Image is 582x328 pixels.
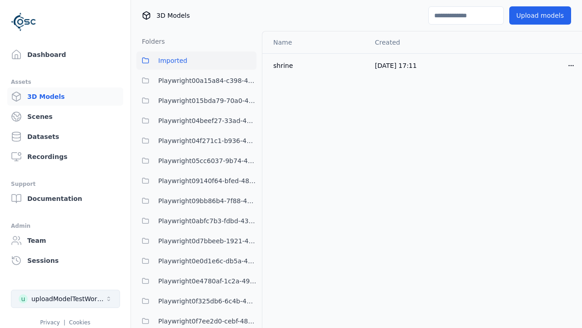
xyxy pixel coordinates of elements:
[509,6,571,25] button: Upload models
[7,87,123,106] a: 3D Models
[158,215,256,226] span: Playwright0abfc7b3-fdbd-438a-9097-bdc709c88d01
[136,232,256,250] button: Playwright0d7bbeeb-1921-41c6-b931-af810e4ce19a
[136,292,256,310] button: Playwright0f325db6-6c4b-4947-9a8f-f4487adedf2c
[7,108,123,126] a: Scenes
[262,31,368,53] th: Name
[136,252,256,270] button: Playwright0e0d1e6c-db5a-4244-b424-632341d2c1b4
[19,294,28,303] div: u
[375,62,417,69] span: [DATE] 17:11
[158,296,256,307] span: Playwright0f325db6-6c4b-4947-9a8f-f4487adedf2c
[136,192,256,210] button: Playwright09bb86b4-7f88-4a8f-8ea8-a4c9412c995e
[31,294,105,303] div: uploadModelTestWorkspace
[136,112,256,130] button: Playwright04beef27-33ad-4b39-a7ba-e3ff045e7193
[136,132,256,150] button: Playwright04f271c1-b936-458c-b5f6-36ca6337f11a
[158,155,256,166] span: Playwright05cc6037-9b74-4704-86c6-3ffabbdece83
[158,175,256,186] span: Playwright09140f64-bfed-4894-9ae1-f5b1e6c36039
[158,95,256,106] span: Playwright015bda79-70a0-409c-99cb-1511bab16c94
[158,115,256,126] span: Playwright04beef27-33ad-4b39-a7ba-e3ff045e7193
[40,319,60,326] a: Privacy
[11,9,36,35] img: Logo
[158,316,256,327] span: Playwright0f7ee2d0-cebf-4840-a756-5a7a26222786
[7,231,123,250] a: Team
[368,31,475,53] th: Created
[136,37,165,46] h3: Folders
[69,319,90,326] a: Cookies
[7,251,123,270] a: Sessions
[136,92,256,110] button: Playwright015bda79-70a0-409c-99cb-1511bab16c94
[11,220,120,231] div: Admin
[11,179,120,190] div: Support
[7,190,123,208] a: Documentation
[158,75,256,86] span: Playwright00a15a84-c398-4ef4-9da8-38c036397b1e
[273,61,361,70] div: shrine
[136,272,256,290] button: Playwright0e4780af-1c2a-492e-901c-6880da17528a
[158,256,256,266] span: Playwright0e0d1e6c-db5a-4244-b424-632341d2c1b4
[11,290,120,308] button: Select a workspace
[136,152,256,170] button: Playwright05cc6037-9b74-4704-86c6-3ffabbdece83
[136,51,256,70] button: Imported
[7,46,123,64] a: Dashboard
[158,276,256,287] span: Playwright0e4780af-1c2a-492e-901c-6880da17528a
[7,128,123,146] a: Datasets
[158,195,256,206] span: Playwright09bb86b4-7f88-4a8f-8ea8-a4c9412c995e
[136,172,256,190] button: Playwright09140f64-bfed-4894-9ae1-f5b1e6c36039
[156,11,190,20] span: 3D Models
[136,212,256,230] button: Playwright0abfc7b3-fdbd-438a-9097-bdc709c88d01
[158,55,187,66] span: Imported
[158,236,256,246] span: Playwright0d7bbeeb-1921-41c6-b931-af810e4ce19a
[7,148,123,166] a: Recordings
[11,77,120,87] div: Assets
[64,319,65,326] span: |
[136,72,256,90] button: Playwright00a15a84-c398-4ef4-9da8-38c036397b1e
[158,135,256,146] span: Playwright04f271c1-b936-458c-b5f6-36ca6337f11a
